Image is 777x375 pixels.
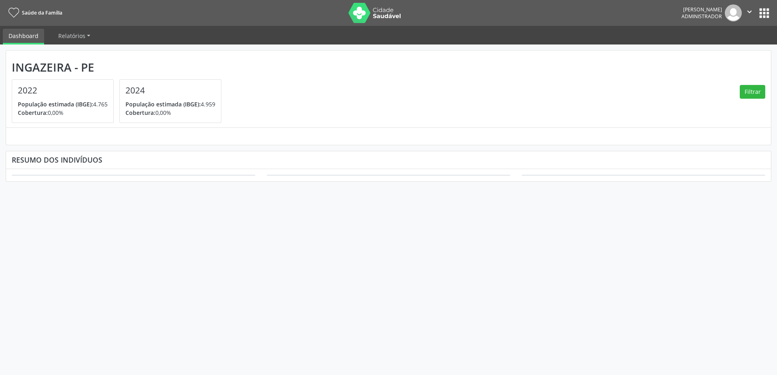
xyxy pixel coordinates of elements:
[125,85,215,95] h4: 2024
[18,109,48,117] span: Cobertura:
[740,85,765,99] button: Filtrar
[745,7,754,16] i: 
[3,29,44,44] a: Dashboard
[742,4,757,21] button: 
[681,13,722,20] span: Administrador
[18,100,108,108] p: 4.765
[6,6,62,19] a: Saúde da Família
[125,100,215,108] p: 4.959
[125,109,155,117] span: Cobertura:
[681,6,722,13] div: [PERSON_NAME]
[725,4,742,21] img: img
[12,155,765,164] div: Resumo dos indivíduos
[53,29,96,43] a: Relatórios
[18,108,108,117] p: 0,00%
[58,32,85,40] span: Relatórios
[12,61,227,74] div: Ingazeira - PE
[125,108,215,117] p: 0,00%
[18,85,108,95] h4: 2022
[757,6,771,20] button: apps
[125,100,201,108] span: População estimada (IBGE):
[18,100,93,108] span: População estimada (IBGE):
[22,9,62,16] span: Saúde da Família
